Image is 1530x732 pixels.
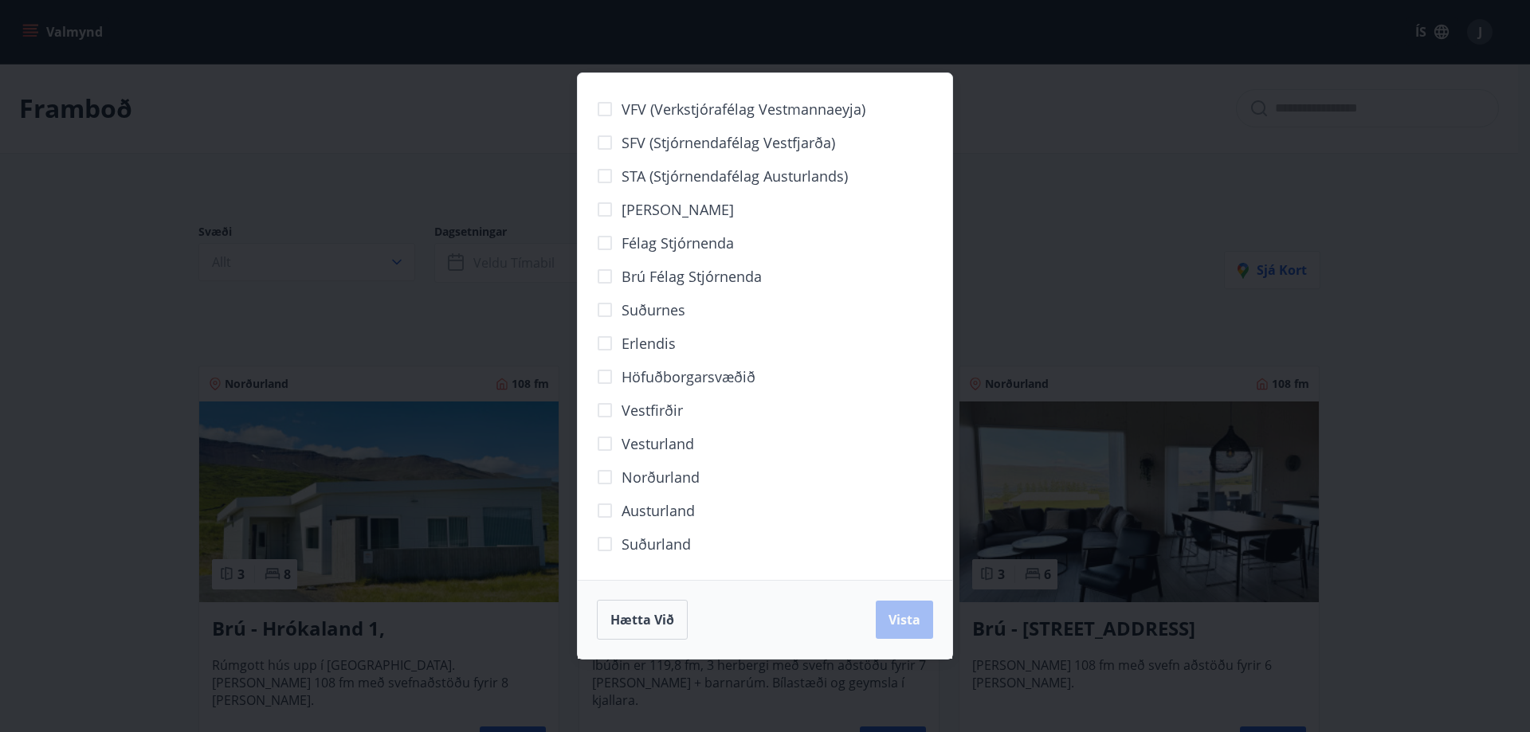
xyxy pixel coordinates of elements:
[622,333,676,354] span: Erlendis
[622,467,700,487] span: Norðurland
[622,534,691,554] span: Suðurland
[622,299,685,320] span: Suðurnes
[622,166,848,186] span: STA (Stjórnendafélag Austurlands)
[622,366,755,387] span: Höfuðborgarsvæðið
[622,132,835,153] span: SFV (Stjórnendafélag Vestfjarða)
[610,611,674,628] span: Hætta við
[622,199,734,220] span: [PERSON_NAME]
[597,600,688,640] button: Hætta við
[622,233,734,253] span: Félag stjórnenda
[622,400,683,421] span: Vestfirðir
[622,266,762,287] span: Brú félag stjórnenda
[622,500,695,521] span: Austurland
[622,433,694,454] span: Vesturland
[622,99,865,119] span: VFV (Verkstjórafélag Vestmannaeyja)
